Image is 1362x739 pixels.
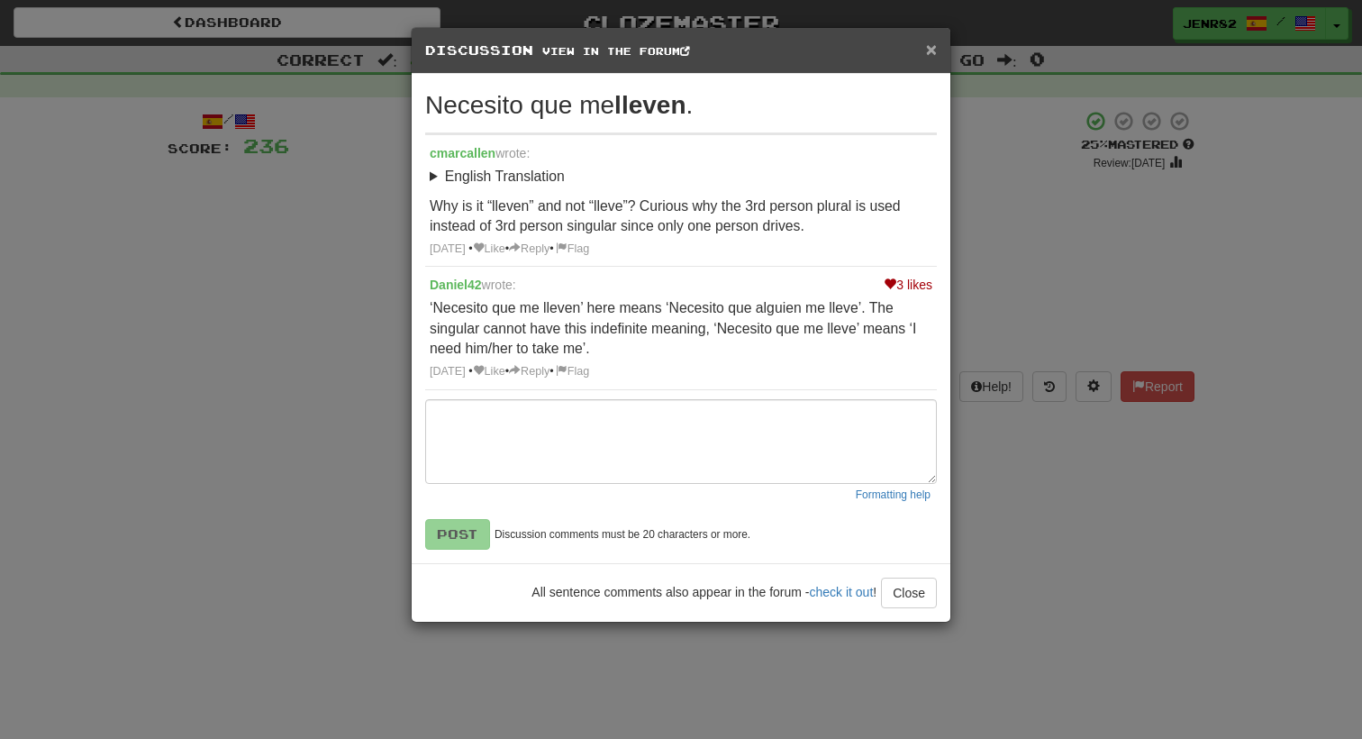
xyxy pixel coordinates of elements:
button: Close [881,578,937,608]
div: wrote: [430,144,932,162]
span: All sentence comments also appear in the forum - ! [531,585,876,599]
strong: lleven [614,91,686,119]
div: • • • [430,242,932,258]
div: Necesito que me . [425,87,937,123]
div: • • • [430,364,932,380]
p: ‘Necesito que me lleven’ here means ‘Necesito que alguien me lleve’. The singular cannot have thi... [430,298,932,360]
a: Like [473,365,505,378]
a: [DATE] [430,365,466,378]
a: Reply [509,365,549,378]
p: Why is it “lleven” and not “lleve”? Curious why the 3rd person plural is used instead of 3rd pers... [430,196,932,237]
small: Discussion comments must be 20 characters or more. [495,527,750,543]
summary: English Translation [430,167,932,187]
a: check it out [809,585,873,599]
a: Reply [509,242,549,255]
h5: Discussion [425,41,937,59]
button: Post [425,519,490,550]
a: Flag [554,364,592,380]
a: Daniel42 [430,278,482,292]
a: Like [473,242,505,255]
div: wrote: [430,276,932,294]
a: Flag [554,242,592,258]
a: View in the forum [542,45,690,57]
div: 3 likes [884,276,932,294]
a: [DATE] [430,242,466,255]
button: Close [926,40,937,59]
span: × [926,39,937,59]
a: cmarcallen [430,146,495,160]
button: Formatting help [849,484,937,506]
